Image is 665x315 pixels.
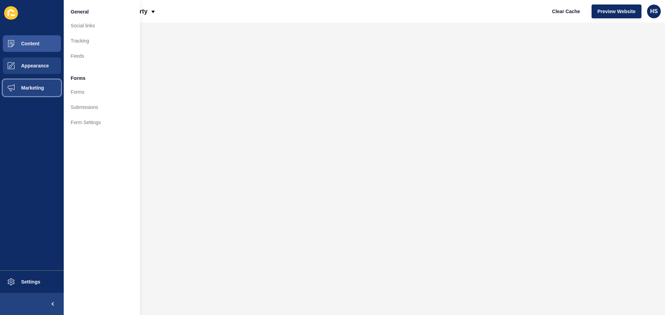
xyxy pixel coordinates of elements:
a: Form Settings [64,115,140,130]
a: Tracking [64,33,140,48]
span: HS [650,8,658,15]
span: Forms [71,75,86,82]
a: Feeds [64,48,140,64]
span: Preview Website [597,8,636,15]
span: Clear Cache [552,8,580,15]
a: Submissions [64,100,140,115]
button: Clear Cache [546,4,586,18]
button: Preview Website [592,4,641,18]
span: General [71,8,89,15]
a: Forms [64,84,140,100]
a: Social links [64,18,140,33]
